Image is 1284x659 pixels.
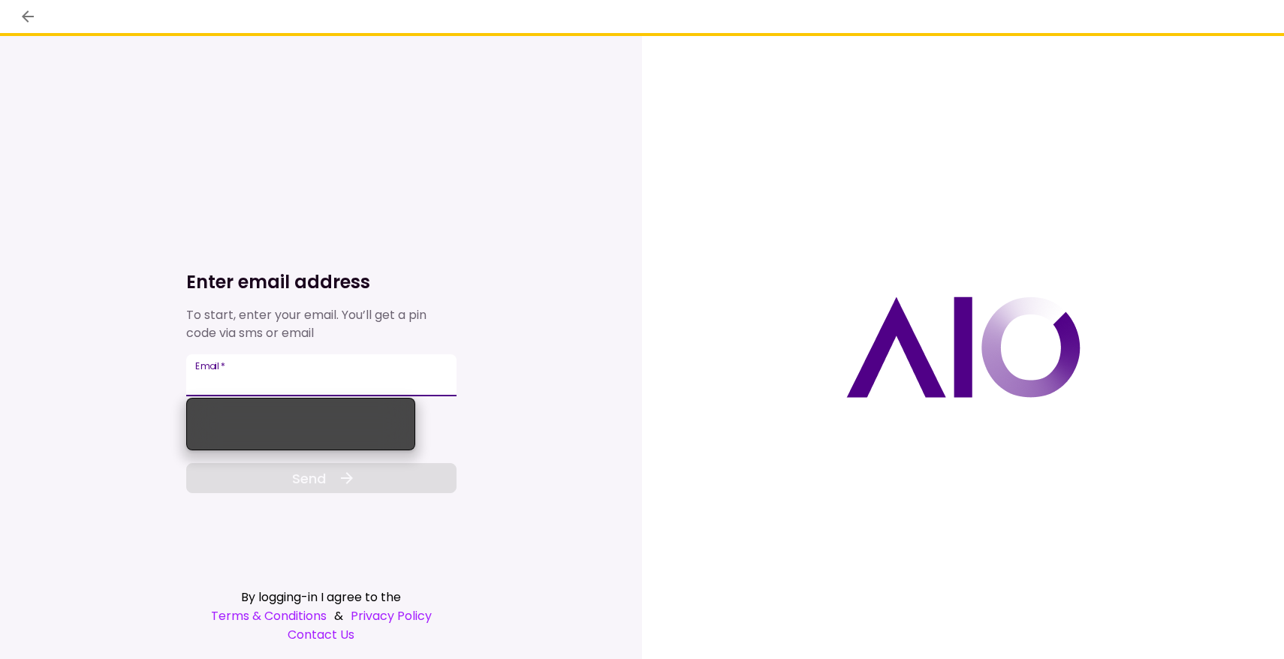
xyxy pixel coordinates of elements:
[195,360,225,372] label: Email
[186,306,457,342] div: To start, enter your email. You’ll get a pin code via sms or email
[186,606,457,625] div: &
[186,463,457,493] button: Send
[211,606,327,625] a: Terms & Conditions
[15,4,41,29] button: back
[186,625,457,644] a: Contact Us
[292,468,326,489] span: Send
[186,588,457,606] div: By logging-in I agree to the
[186,270,457,294] h1: Enter email address
[846,296,1081,398] img: AIO logo
[351,606,432,625] a: Privacy Policy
